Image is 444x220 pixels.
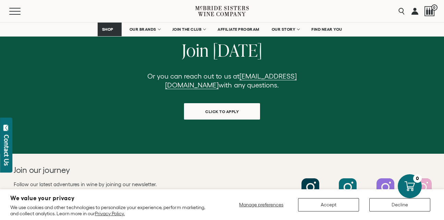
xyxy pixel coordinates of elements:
span: SHOP [102,27,114,32]
span: [DATE] [213,38,262,62]
p: Or you can reach out to us at with any questions. [145,72,299,90]
a: OUR STORY [267,23,304,36]
span: AFFILIATE PROGRAM [218,27,259,32]
a: SHOP [98,23,122,36]
span: 0 [431,4,437,11]
p: We use cookies and other technologies to personalize your experience, perform marketing, and coll... [10,204,214,217]
a: Follow SHE CAN Wines on Instagram She CanWines [405,178,441,207]
button: Mobile Menu Trigger [9,8,34,15]
a: AFFILIATE PROGRAM [213,23,264,36]
p: Follow our latest adventures in wine by joining our newsletter. No pressure. No spamming. Opt out... [14,180,222,196]
a: FIND NEAR YOU [307,23,347,36]
span: OUR STORY [272,27,296,32]
span: FIND NEAR YOU [311,27,342,32]
button: Accept [298,198,359,211]
span: OUR BRANDS [129,27,156,32]
button: Decline [369,198,430,211]
a: Follow McBride Sisters on Instagram [PERSON_NAME]Sisters [293,178,328,207]
div: 0 [413,174,422,183]
a: Follow Black Girl Magic Wines on Instagram Black GirlMagic Wines [368,178,403,207]
a: JOIN THE CLUB [168,23,210,36]
button: Manage preferences [235,198,288,211]
a: Follow McBride Sisters Collection on Instagram [PERSON_NAME] SistersCollection [330,178,366,211]
a: Privacy Policy. [95,211,125,216]
span: click to apply [193,105,251,118]
a: click to apply [184,103,260,120]
span: Join [182,38,209,62]
h2: We value your privacy [10,195,214,201]
span: JOIN THE CLUB [172,27,202,32]
span: Manage preferences [239,202,283,207]
div: Contact Us [3,135,10,166]
a: OUR BRANDS [125,23,164,36]
h2: Join our journey [14,165,201,176]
